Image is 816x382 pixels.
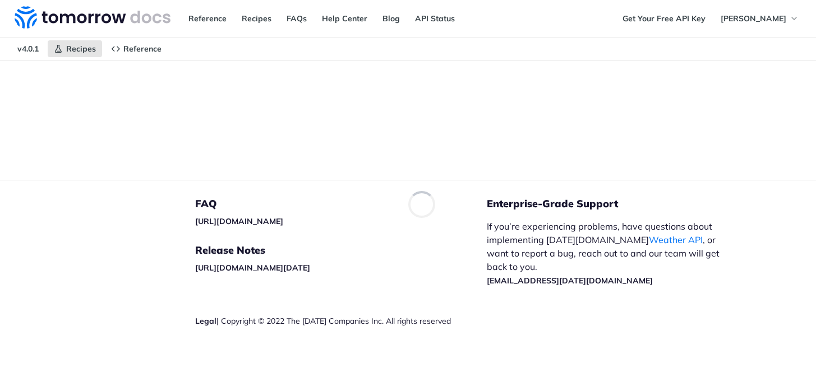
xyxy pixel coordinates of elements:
a: FAQs [280,10,313,27]
a: Recipes [236,10,278,27]
h5: Release Notes [195,244,487,257]
span: v4.0.1 [11,40,45,57]
span: Reference [123,44,162,54]
a: [URL][DOMAIN_NAME][DATE] [195,263,310,273]
a: Legal [195,316,216,326]
a: Get Your Free API Key [616,10,712,27]
p: If you’re experiencing problems, have questions about implementing [DATE][DOMAIN_NAME] , or want ... [487,220,731,287]
img: Tomorrow.io Weather API Docs [15,6,170,29]
a: Recipes [48,40,102,57]
h5: Enterprise-Grade Support [487,197,749,211]
a: Help Center [316,10,374,27]
span: [PERSON_NAME] [721,13,786,24]
a: Weather API [649,234,703,245]
div: | Copyright © 2022 The [DATE] Companies Inc. All rights reserved [195,315,487,327]
a: Blog [376,10,406,27]
h5: FAQ [195,197,487,211]
a: [URL][DOMAIN_NAME] [195,216,283,226]
a: [EMAIL_ADDRESS][DATE][DOMAIN_NAME] [487,276,653,286]
a: Reference [105,40,168,57]
a: API Status [409,10,461,27]
span: Recipes [66,44,96,54]
a: Reference [182,10,233,27]
button: [PERSON_NAME] [714,10,805,27]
